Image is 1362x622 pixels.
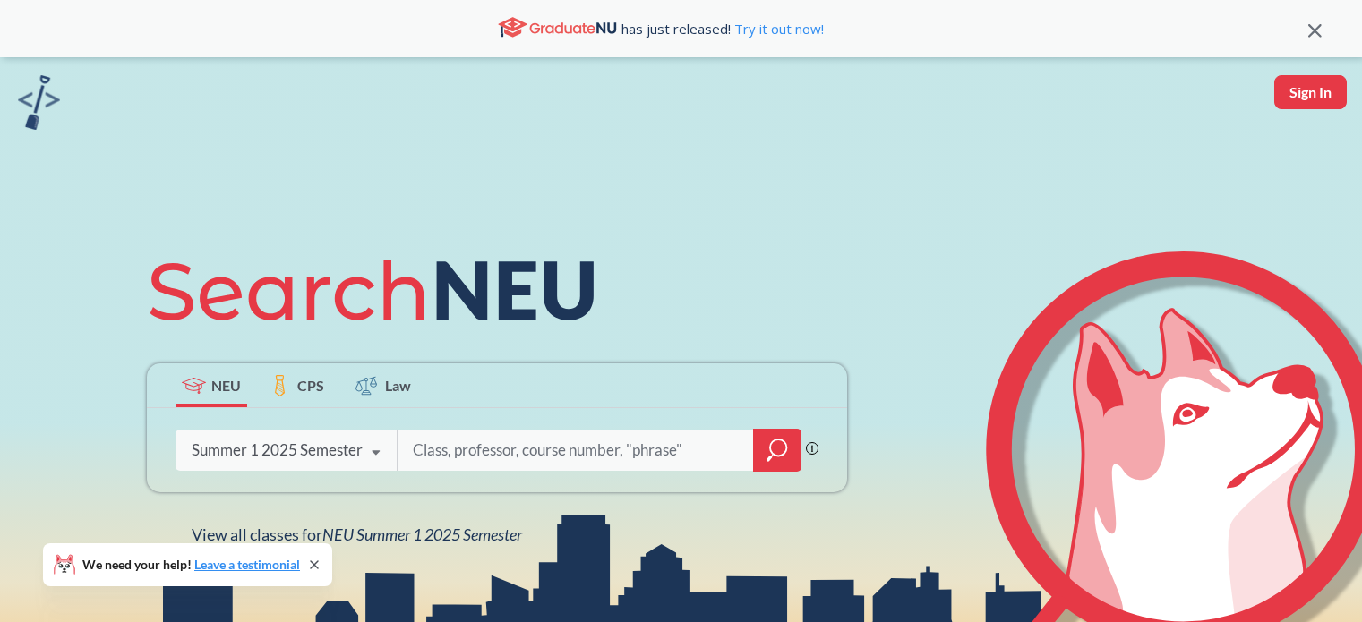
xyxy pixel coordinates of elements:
[18,75,60,135] a: sandbox logo
[18,75,60,130] img: sandbox logo
[211,375,241,396] span: NEU
[192,524,522,544] span: View all classes for
[322,524,522,544] span: NEU Summer 1 2025 Semester
[767,438,788,463] svg: magnifying glass
[621,19,824,38] span: has just released!
[82,558,300,571] span: We need your help!
[385,375,411,396] span: Law
[731,20,824,38] a: Try it out now!
[411,431,741,469] input: Class, professor, course number, "phrase"
[1274,75,1347,109] button: Sign In
[753,429,801,472] div: magnifying glass
[297,375,324,396] span: CPS
[194,557,300,572] a: Leave a testimonial
[192,440,363,460] div: Summer 1 2025 Semester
